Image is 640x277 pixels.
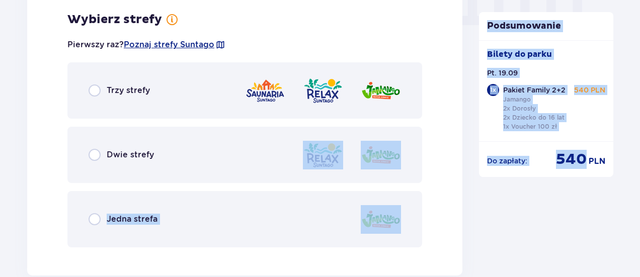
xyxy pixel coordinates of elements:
p: Trzy strefy [107,85,150,96]
div: 1 x [487,84,499,96]
p: Dwie strefy [107,149,154,160]
img: zone logo [303,141,343,169]
img: zone logo [245,76,285,105]
p: Bilety do parku [487,49,552,60]
p: Jedna strefa [107,214,157,225]
p: 2x Dorosły 2x Dziecko do 16 lat 1x Voucher 100 zł [503,104,565,131]
p: 540 [556,150,587,169]
p: Podsumowanie [479,20,614,32]
p: Pierwszy raz? [67,39,225,50]
p: PLN [589,156,605,167]
p: Wybierz strefy [67,12,162,27]
a: Poznaj strefy Suntago [124,39,214,50]
img: zone logo [361,76,401,105]
img: zone logo [361,205,401,234]
p: 540 PLN [574,85,605,95]
p: Pakiet Family 2+2 [503,85,566,95]
p: Pt. 19.09 [487,68,518,78]
p: Jamango [503,95,531,104]
p: Do zapłaty : [487,156,527,166]
img: zone logo [361,141,401,169]
img: zone logo [303,76,343,105]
